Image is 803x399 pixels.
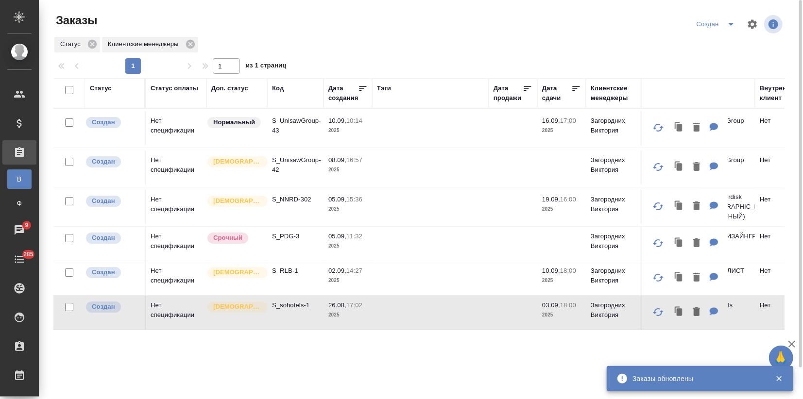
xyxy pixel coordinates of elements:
button: Клонировать [670,268,688,288]
button: Клонировать [670,157,688,177]
div: Дата продажи [494,83,523,103]
div: Дата создания [328,83,358,103]
p: Нет [760,232,799,241]
p: 14:27 [346,267,362,274]
p: [DEMOGRAPHIC_DATA] [213,157,262,166]
p: 18:00 [560,301,576,309]
span: 🙏 [773,348,789,368]
p: Создан [92,117,115,127]
p: 2025 [328,241,367,251]
p: 19.09, [542,196,560,203]
p: 02.09, [328,267,346,274]
p: Клиентские менеджеры [108,39,182,49]
p: Нет [760,300,799,310]
span: Посмотреть информацию [764,15,785,33]
p: [DEMOGRAPHIC_DATA] [213,196,262,206]
p: 2025 [542,310,581,320]
button: 🙏 [769,346,793,370]
td: Нет спецификации [146,111,206,145]
p: 26.08, [328,301,346,309]
div: Выставляется автоматически при создании заказа [85,116,140,129]
button: Закрыть [769,374,789,383]
p: 03.09, [542,301,560,309]
td: Загородних Виктория [586,296,642,330]
p: S_NNRD-302 [272,195,319,204]
span: В [12,174,27,184]
div: Статус оплаты [151,83,198,93]
p: 2025 [328,204,367,214]
p: S_sohotels-1 [272,300,319,310]
p: Нет [760,155,799,165]
p: 2025 [328,126,367,135]
div: Заказы обновлены [632,374,761,383]
div: Выставляется автоматически при создании заказа [85,195,140,208]
td: Загородних Виктория [586,150,642,184]
p: 10:14 [346,117,362,124]
span: Настроить таблицу [741,13,764,36]
span: 285 [17,249,39,259]
button: Для КМ: 08.09.: запросила информацию об актуальности запроса у Бэллы. Она ведёт заказ. От Бэллы: ... [705,268,723,288]
div: Тэги [377,83,391,93]
p: 16:57 [346,156,362,164]
td: Загородних Виктория [586,261,642,295]
button: Клонировать [670,302,688,322]
p: 10.09, [328,117,346,124]
p: Создан [92,267,115,277]
div: Внутренний клиент [760,83,799,103]
p: 2025 [542,204,581,214]
div: Статус [54,37,100,52]
button: Обновить [647,155,670,179]
p: 18:00 [560,267,576,274]
p: Создан [92,233,115,243]
button: Обновить [647,116,670,139]
a: Ф [7,194,32,213]
button: Клонировать [670,233,688,253]
p: 2025 [542,276,581,285]
div: Дата сдачи [542,83,571,103]
p: [DEMOGRAPHIC_DATA] [213,302,262,312]
div: Выставляется автоматически при создании заказа [85,155,140,168]
div: Выставляется автоматически при создании заказа [85,266,140,279]
span: 9 [19,220,34,230]
p: 17:02 [346,301,362,309]
td: Загородних Виктория [586,227,642,261]
p: Статус [60,39,84,49]
div: Доп. статус [211,83,248,93]
span: Заказы [53,13,97,28]
a: 9 [2,218,36,242]
td: Нет спецификации [146,190,206,224]
p: Нормальный [213,117,255,127]
p: [DEMOGRAPHIC_DATA] [213,267,262,277]
div: split button [694,17,741,32]
a: 285 [2,247,36,271]
p: S_UnisawGroup-42 [272,155,319,175]
span: из 1 страниц [246,60,287,74]
p: S_PDG-3 [272,232,319,241]
p: 16:00 [560,196,576,203]
button: Удалить [688,157,705,177]
button: Для КМ: 08.09.: направила клиенту NDA. Ждём согласования и тексты на перевод. 09.09.: отправила с... [705,233,723,253]
p: Novo Nordisk ([GEOGRAPHIC_DATA] - АКТИВНЫЙ) [703,192,750,221]
button: Обновить [647,266,670,289]
p: 08.09, [328,156,346,164]
div: Выставляется автоматически при создании заказа [85,232,140,245]
button: Для КМ: 08.09.: написала КЛ 10.09.: написала КЛ [705,302,723,322]
p: 2025 [328,165,367,175]
a: В [7,169,32,189]
p: 2025 [328,310,367,320]
p: 2025 [328,276,367,285]
button: Удалить [688,302,705,322]
td: Нет спецификации [146,261,206,295]
td: Нет спецификации [146,150,206,184]
button: Удалить [688,268,705,288]
span: Ф [12,199,27,208]
p: 05.09, [328,233,346,240]
p: 17:00 [560,117,576,124]
div: Выставляется автоматически при создании заказа [85,300,140,314]
p: Нет [760,266,799,276]
button: Удалить [688,118,705,138]
div: Код [272,83,284,93]
button: Клонировать [670,118,688,138]
p: 2025 [542,126,581,135]
button: Обновить [647,300,670,324]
